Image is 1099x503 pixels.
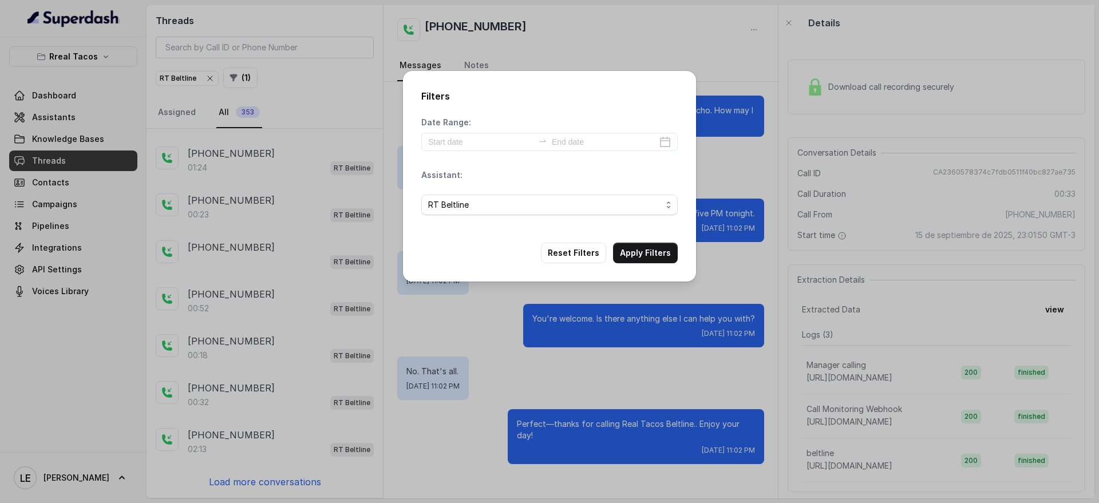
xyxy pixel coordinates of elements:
span: swap-right [538,136,547,145]
h2: Filters [421,89,678,103]
span: RT Beltline [428,198,662,212]
input: Start date [428,136,533,148]
button: RT Beltline [421,195,678,215]
p: Assistant: [421,169,462,181]
button: Reset Filters [541,243,606,263]
span: to [538,136,547,145]
input: End date [552,136,657,148]
p: Date Range: [421,117,471,128]
button: Apply Filters [613,243,678,263]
